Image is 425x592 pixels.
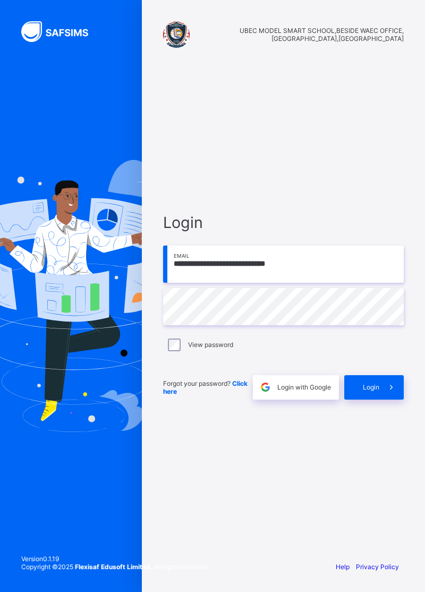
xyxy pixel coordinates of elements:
[188,341,233,349] label: View password
[259,381,271,393] img: google.396cfc9801f0270233282035f929180a.svg
[363,383,379,391] span: Login
[163,379,248,395] span: Forgot your password?
[277,383,331,391] span: Login with Google
[163,213,404,232] span: Login
[163,379,248,395] a: Click here
[336,563,350,571] a: Help
[195,27,404,43] span: UBEC MODEL SMART SCHOOL,BESIDE WAEC OFFICE, [GEOGRAPHIC_DATA],[GEOGRAPHIC_DATA]
[21,555,209,563] span: Version 0.1.19
[75,563,152,571] strong: Flexisaf Edusoft Limited.
[356,563,399,571] a: Privacy Policy
[21,21,101,42] img: SAFSIMS Logo
[21,563,209,571] span: Copyright © 2025 All rights reserved.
